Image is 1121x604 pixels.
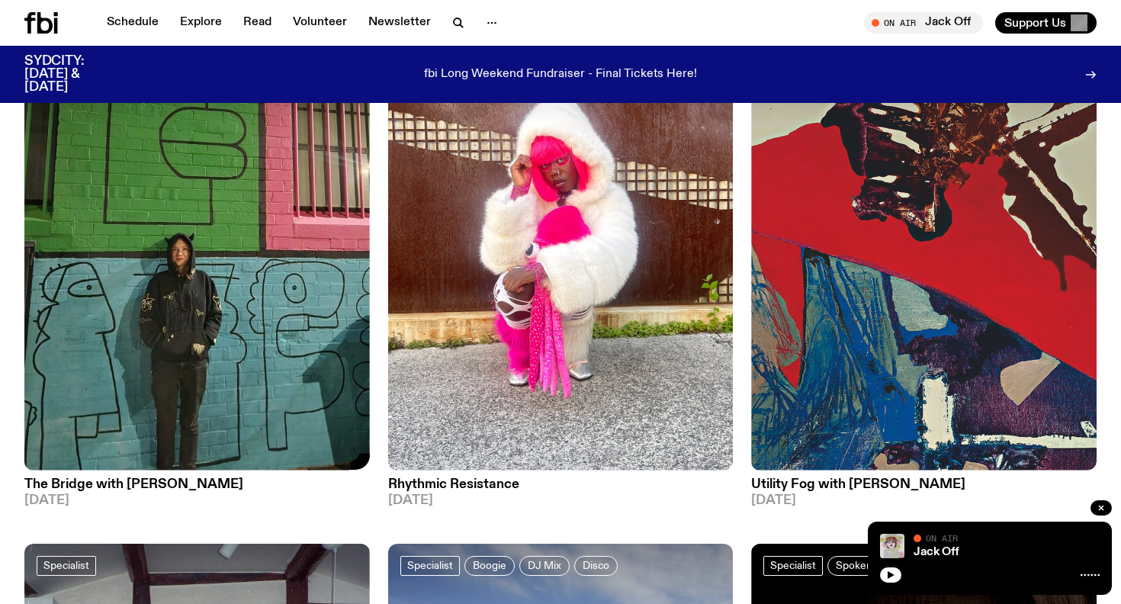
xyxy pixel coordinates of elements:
a: Jack Off [914,546,959,558]
span: Spoken Word [836,560,901,571]
a: Boogie [464,556,515,576]
a: Rhythmic Resistance[DATE] [388,471,734,507]
p: fbi Long Weekend Fundraiser - Final Tickets Here! [424,68,697,82]
span: Specialist [770,560,816,571]
img: Cover to Mikoo's album It Floats [751,10,1097,471]
span: DJ Mix [528,560,561,571]
a: DJ Mix [519,556,570,576]
img: a dotty lady cuddling her cat amongst flowers [880,534,904,558]
span: Boogie [473,560,506,571]
h3: Rhythmic Resistance [388,478,734,491]
span: [DATE] [388,494,734,507]
img: Amelia Sparke is wearing a black hoodie and pants, leaning against a blue, green and pink wall wi... [24,10,370,471]
button: On AirJack Off [864,12,983,34]
a: Newsletter [359,12,440,34]
a: Explore [171,12,231,34]
img: Attu crouches on gravel in front of a brown wall. They are wearing a white fur coat with a hood, ... [388,10,734,471]
span: [DATE] [751,494,1097,507]
a: Read [234,12,281,34]
button: Support Us [995,12,1097,34]
a: Schedule [98,12,168,34]
a: Disco [574,556,618,576]
span: Disco [583,560,609,571]
h3: The Bridge with [PERSON_NAME] [24,478,370,491]
span: Specialist [43,560,89,571]
span: [DATE] [24,494,370,507]
a: The Bridge with [PERSON_NAME][DATE] [24,471,370,507]
h3: Utility Fog with [PERSON_NAME] [751,478,1097,491]
a: Specialist [763,556,823,576]
span: Support Us [1004,16,1066,30]
span: Specialist [407,560,453,571]
a: Utility Fog with [PERSON_NAME][DATE] [751,471,1097,507]
span: On Air [926,533,958,543]
a: Spoken Word [827,556,909,576]
a: Specialist [37,556,96,576]
a: Volunteer [284,12,356,34]
h3: SYDCITY: [DATE] & [DATE] [24,55,122,94]
a: Specialist [400,556,460,576]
